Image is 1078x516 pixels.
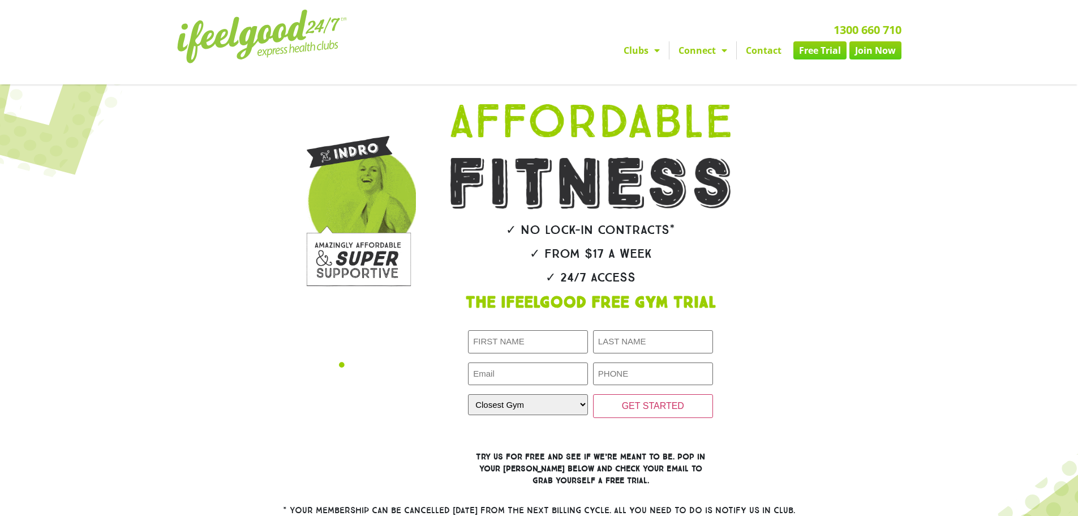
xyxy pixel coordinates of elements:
[468,330,588,353] input: FIRST NAME
[468,363,588,386] input: Email
[416,248,766,260] h2: ✓ From $17 a week
[593,330,713,353] input: LAST NAME
[416,271,766,284] h2: ✓ 24/7 Access
[593,394,713,418] input: GET STARTED
[737,41,791,59] a: Contact
[834,22,901,37] a: 1300 660 710
[849,41,901,59] a: Join Now
[615,41,669,59] a: Clubs
[416,295,766,311] h1: The IfeelGood Free Gym Trial
[468,451,713,487] h3: Try us for free and see if we’re meant to be. Pop in your [PERSON_NAME] below and check your emai...
[669,41,736,59] a: Connect
[793,41,847,59] a: Free Trial
[435,41,901,59] nav: Menu
[242,506,836,515] h2: * Your membership can be cancelled [DATE] from the next billing cycle. All you need to do is noti...
[416,224,766,236] h2: ✓ No lock-in contracts*
[593,363,713,386] input: PHONE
